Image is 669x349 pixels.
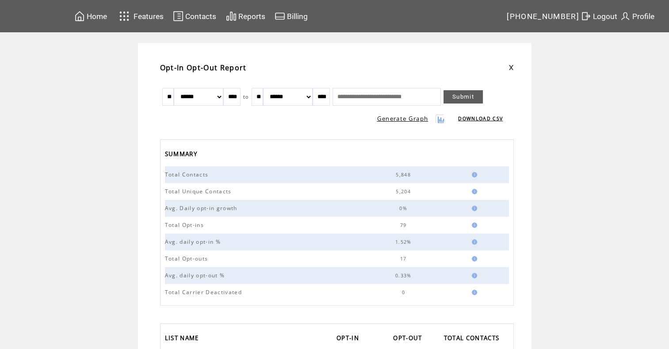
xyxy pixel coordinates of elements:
[243,94,249,100] span: to
[336,332,361,346] span: OPT-IN
[400,222,409,228] span: 79
[172,9,218,23] a: Contacts
[399,205,409,211] span: 0%
[165,238,223,245] span: Avg. daily opt-in %
[117,9,132,23] img: features.svg
[396,188,413,195] span: 5,204
[165,255,210,262] span: Total Opt-outs
[173,11,183,22] img: contacts.svg
[73,9,108,23] a: Home
[632,12,654,21] span: Profile
[225,9,267,23] a: Reports
[165,221,206,229] span: Total Opt-ins
[458,115,503,122] a: DOWNLOAD CSV
[165,171,211,178] span: Total Contacts
[469,239,477,245] img: help.gif
[165,188,234,195] span: Total Unique Contacts
[160,63,247,73] span: Opt-In Opt-Out Report
[134,12,164,21] span: Features
[336,332,363,346] a: OPT-IN
[273,9,309,23] a: Billing
[395,239,414,245] span: 1.52%
[165,332,203,346] a: LIST NAME
[287,12,308,21] span: Billing
[185,12,216,21] span: Contacts
[165,148,199,162] span: SUMMARY
[593,12,617,21] span: Logout
[619,9,656,23] a: Profile
[165,332,201,346] span: LIST NAME
[401,289,407,295] span: 0
[165,204,240,212] span: Avg. Daily opt-in growth
[226,11,237,22] img: chart.svg
[444,332,504,346] a: TOTAL CONTACTS
[469,290,477,295] img: help.gif
[238,12,265,21] span: Reports
[74,11,85,22] img: home.svg
[393,332,424,346] span: OPT-OUT
[469,189,477,194] img: help.gif
[469,222,477,228] img: help.gif
[400,256,409,262] span: 17
[469,172,477,177] img: help.gif
[165,272,227,279] span: Avg. daily opt-out %
[443,90,483,104] a: Submit
[581,11,591,22] img: exit.svg
[275,11,285,22] img: creidtcard.svg
[507,12,579,21] span: [PHONE_NUMBER]
[444,332,502,346] span: TOTAL CONTACTS
[115,8,165,25] a: Features
[469,256,477,261] img: help.gif
[396,172,413,178] span: 5,848
[393,332,426,346] a: OPT-OUT
[469,206,477,211] img: help.gif
[579,9,619,23] a: Logout
[377,115,428,123] a: Generate Graph
[87,12,107,21] span: Home
[620,11,631,22] img: profile.svg
[395,272,414,279] span: 0.33%
[469,273,477,278] img: help.gif
[165,288,244,296] span: Total Carrier Deactivated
